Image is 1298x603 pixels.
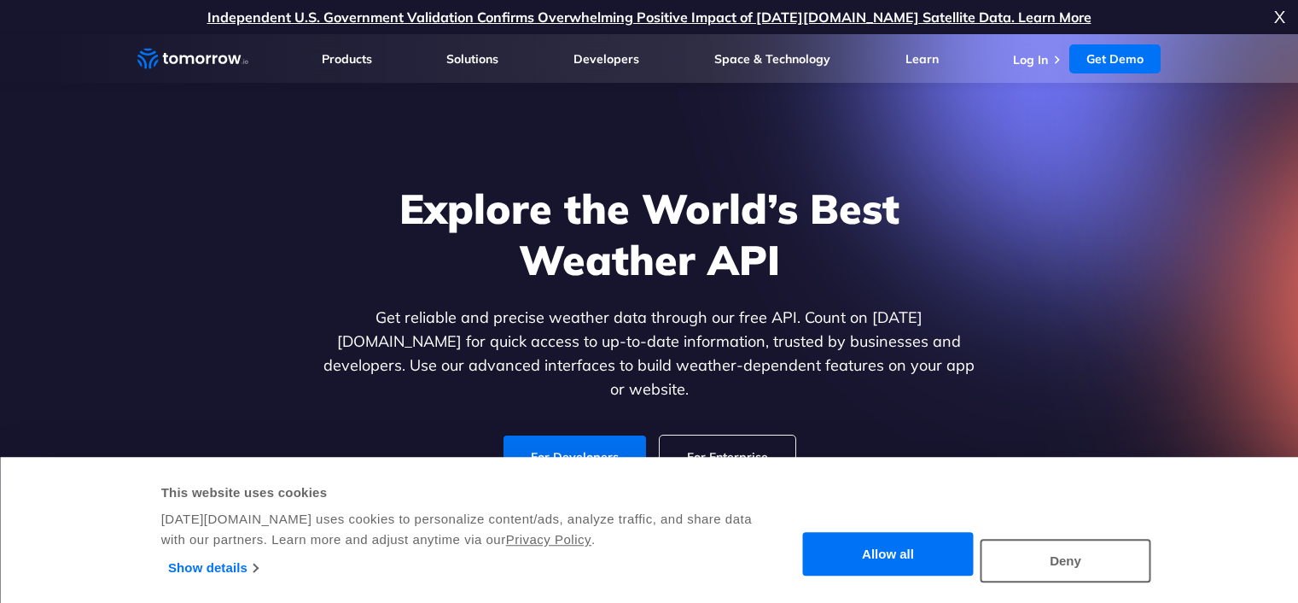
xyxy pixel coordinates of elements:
a: Get Demo [1069,44,1161,73]
a: Independent U.S. Government Validation Confirms Overwhelming Positive Impact of [DATE][DOMAIN_NAM... [207,9,1091,26]
a: Developers [573,51,639,67]
div: This website uses cookies [161,483,754,503]
a: Show details [168,555,258,581]
a: Privacy Policy [506,532,591,547]
a: Solutions [446,51,498,67]
a: Learn [905,51,939,67]
a: For Developers [503,436,646,478]
a: Home link [137,46,248,72]
p: Get reliable and precise weather data through our free API. Count on [DATE][DOMAIN_NAME] for quic... [320,306,979,401]
a: Space & Technology [714,51,830,67]
button: Deny [981,539,1151,583]
a: For Enterprise [660,436,795,478]
div: [DATE][DOMAIN_NAME] uses cookies to personalize content/ads, analyze traffic, and share data with... [161,509,754,550]
a: Log In [1013,52,1048,67]
button: Allow all [803,533,974,577]
h1: Explore the World’s Best Weather API [320,183,979,285]
a: Products [322,51,372,67]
